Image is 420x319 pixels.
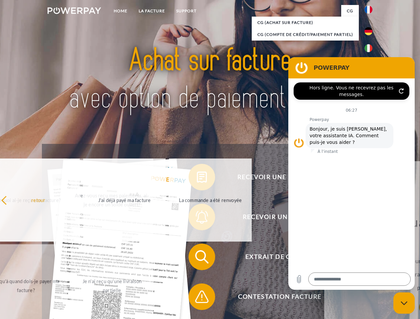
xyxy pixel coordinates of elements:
div: retour [1,195,76,204]
iframe: Bouton de lancement de la fenêtre de messagerie, conversation en cours [393,292,415,314]
iframe: Fenêtre de messagerie [288,57,415,290]
a: CG [341,5,359,17]
div: Je n'ai reçu qu'une livraison partielle [74,277,149,295]
a: LA FACTURE [133,5,171,17]
img: it [364,44,372,52]
span: Recevoir une facture ? [198,164,361,190]
a: CG (Compte de crédit/paiement partiel) [252,29,359,41]
img: title-powerpay_fr.svg [64,32,356,127]
img: fr [364,6,372,14]
button: Recevoir un rappel? [189,204,361,230]
img: qb_warning.svg [194,288,210,305]
a: Home [108,5,133,17]
span: Recevoir un rappel? [198,204,361,230]
img: logo-powerpay-white.svg [48,7,101,14]
div: J'ai déjà payé ma facture [87,195,162,204]
button: Contestation Facture [189,283,361,310]
a: Support [171,5,202,17]
img: de [364,27,372,35]
a: CG (achat sur facture) [252,17,359,29]
span: Contestation Facture [198,283,361,310]
span: Extrait de compte [198,244,361,270]
button: Extrait de compte [189,244,361,270]
div: La commande a été renvoyée [173,195,248,204]
img: qb_search.svg [194,249,210,265]
button: Recevoir une facture ? [189,164,361,190]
